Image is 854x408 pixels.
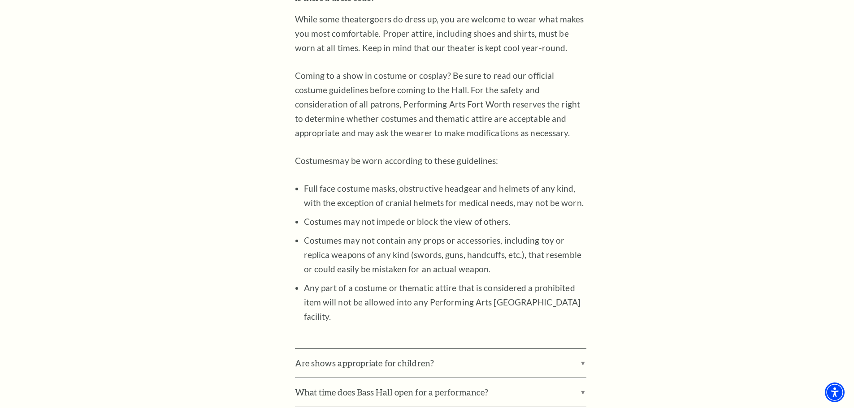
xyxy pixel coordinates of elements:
[295,154,586,168] p: Costumes may be worn according to these guidelines:
[295,12,586,55] p: While some theatergoers do dress up, you are welcome to wear what makes you most comfortable. Pro...
[304,229,586,276] li: Costumes may not contain any props or accessories, including toy or replica weapons of any kind (...
[295,69,586,140] p: Coming to a show in costume or cosplay? Be sure to read our official costume guidelines before co...
[295,349,586,378] label: Are shows appropriate for children?
[304,276,586,324] li: Any part of a costume or thematic attire that is considered a prohibited item will not be allowed...
[825,382,845,402] div: Accessibility Menu
[304,210,586,229] li: Costumes may not impede or block the view of others.
[295,378,586,407] label: What time does Bass Hall open for a performance?
[304,181,586,210] li: Full face costume masks, obstructive headgear and helmets of any kind, with the exception of cran...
